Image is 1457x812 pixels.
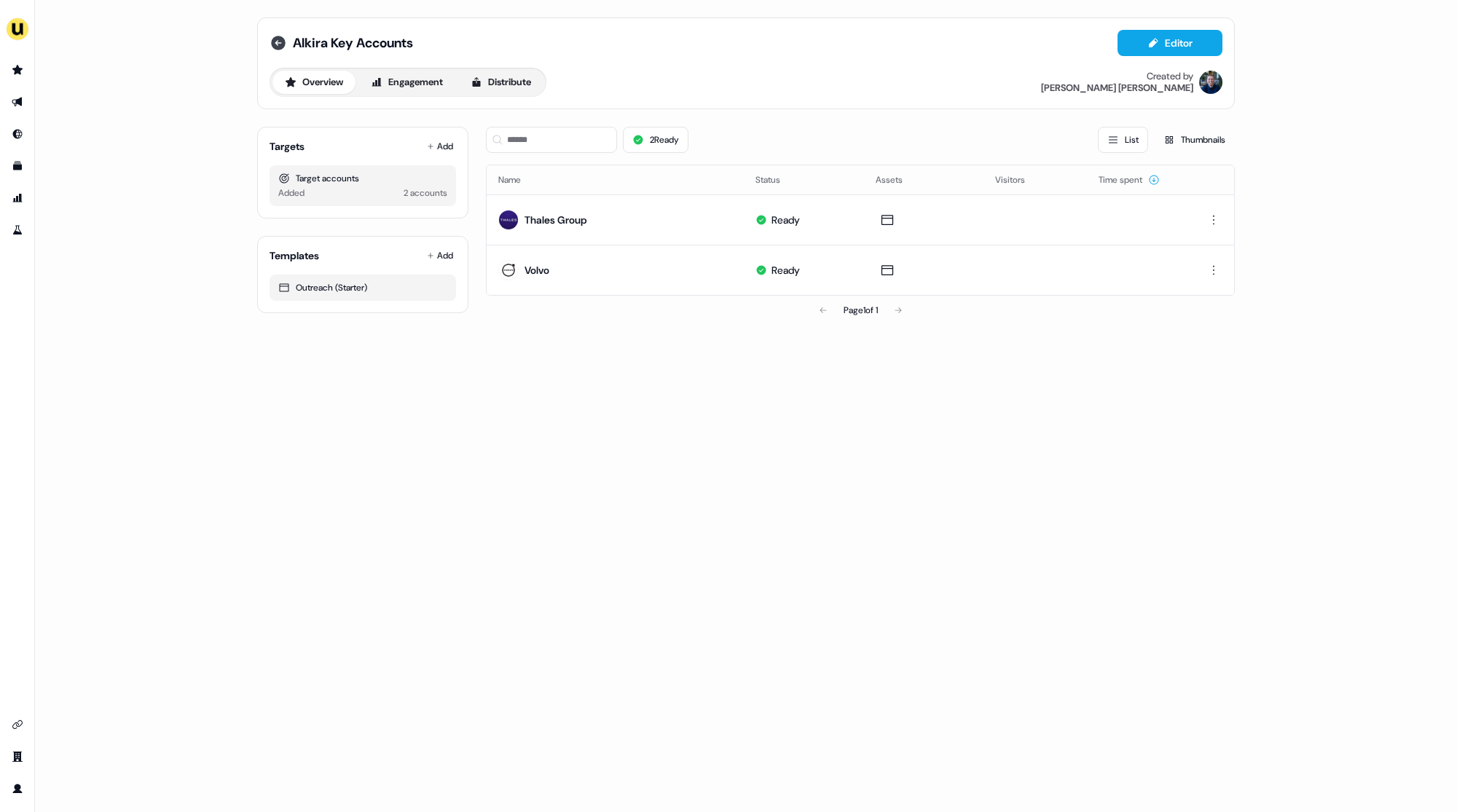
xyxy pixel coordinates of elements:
button: Visitors [995,167,1042,193]
button: 2Ready [623,127,688,153]
div: [PERSON_NAME] [PERSON_NAME] [1041,82,1193,94]
div: Volvo [525,263,549,277]
a: Go to profile [6,777,29,800]
div: Ready [771,263,800,277]
button: Engagement [358,71,455,94]
div: Ready [771,213,800,227]
div: Templates [270,248,319,263]
span: Alkira Key Accounts [293,34,413,52]
div: Outreach (Starter) [278,280,447,295]
a: Go to attribution [6,186,29,210]
div: Created by [1147,71,1193,82]
th: Assets [864,165,984,194]
button: Status [755,167,798,193]
button: Name [498,167,538,193]
button: List [1098,127,1148,153]
div: Targets [270,139,305,154]
button: Thumbnails [1154,127,1235,153]
button: Overview [272,71,356,94]
button: Add [424,136,456,157]
a: Editor [1118,37,1222,52]
div: Target accounts [278,171,447,186]
button: Editor [1118,30,1222,56]
div: 2 accounts [404,186,447,200]
a: Go to outbound experience [6,90,29,114]
a: Go to templates [6,154,29,178]
img: James [1199,71,1222,94]
a: Go to Inbound [6,122,29,146]
a: Go to team [6,745,29,768]
div: Added [278,186,305,200]
button: Add [424,245,456,266]
div: Thales Group [525,213,587,227]
div: Page 1 of 1 [844,303,878,318]
a: Go to experiments [6,218,29,242]
a: Go to integrations [6,713,29,736]
button: Distribute [458,71,543,94]
button: Time spent [1099,167,1160,193]
a: Go to prospects [6,58,29,82]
